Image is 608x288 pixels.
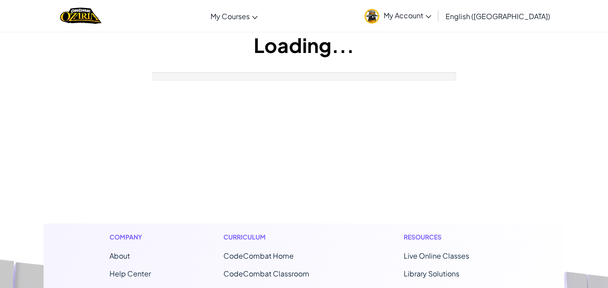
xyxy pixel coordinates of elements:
img: avatar [365,9,379,24]
a: Help Center [109,269,151,278]
span: My Account [384,11,431,20]
span: My Courses [211,12,250,21]
a: Live Online Classes [404,251,469,260]
a: CodeCombat Classroom [223,269,309,278]
span: CodeCombat Home [223,251,294,260]
span: English ([GEOGRAPHIC_DATA]) [446,12,550,21]
a: English ([GEOGRAPHIC_DATA]) [441,4,555,28]
h1: Company [109,232,151,242]
a: My Account [360,2,436,30]
a: My Courses [206,4,262,28]
h1: Curriculum [223,232,331,242]
a: Ozaria by CodeCombat logo [60,7,101,25]
a: About [109,251,130,260]
h1: Resources [404,232,499,242]
a: Library Solutions [404,269,459,278]
img: Home [60,7,101,25]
